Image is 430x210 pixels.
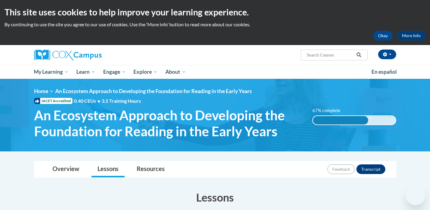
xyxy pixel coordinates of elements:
[165,68,186,76] span: About
[371,69,397,75] span: En español
[46,161,85,177] a: Overview
[103,68,126,76] span: Engage
[312,107,347,114] label: 67% complete
[91,161,125,177] a: Lessons
[5,21,425,28] p: By continuing to use the site you agree to our use of cookies. Use the ‘More info’ button to read...
[76,68,95,76] span: Learn
[34,50,102,60] img: Cox Campus
[133,68,158,76] span: Explore
[97,98,100,104] span: •
[397,31,425,40] a: More Info
[131,161,171,177] a: Resources
[129,65,161,79] a: Explore
[72,65,99,79] a: Learn
[34,88,48,94] a: Home
[30,65,73,79] a: My Learning
[34,107,304,139] span: An Ecosystem Approach to Developing the Foundation for Reading in the Early Years
[74,98,102,104] span: 0.40 CEUs
[313,116,368,124] div: 67% complete
[306,51,354,59] input: Search Courses
[99,65,130,79] a: Engage
[34,68,68,76] span: My Learning
[25,65,405,79] div: Main menu
[327,164,355,174] button: Feedback
[34,50,149,60] a: Cox Campus
[5,6,425,18] h2: This site uses cookies to help improve your learning experience.
[102,98,141,104] span: 3.5 Training Hours
[161,65,190,79] a: About
[34,190,396,205] h3: Lessons
[368,66,401,78] a: En español
[356,164,385,174] button: Transcript
[406,186,425,205] iframe: Button to launch messaging window
[378,50,396,59] button: Account Settings
[34,98,72,104] span: IACET Accredited
[55,88,252,94] span: An Ecosystem Approach to Developing the Foundation for Reading in the Early Years
[354,51,363,59] button: Search
[373,31,393,40] button: Okay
